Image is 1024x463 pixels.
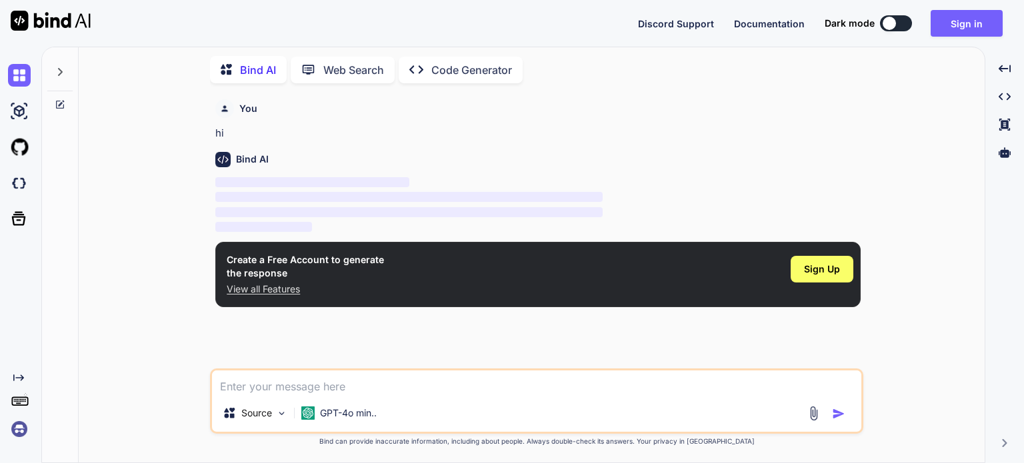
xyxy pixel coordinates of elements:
[215,207,603,217] span: ‌
[276,408,287,419] img: Pick Models
[825,17,875,30] span: Dark mode
[832,407,845,420] img: icon
[301,406,315,420] img: GPT-4o mini
[215,126,861,141] p: hi
[215,177,409,187] span: ‌
[239,102,257,115] h6: You
[734,17,805,31] button: Documentation
[320,406,377,420] p: GPT-4o min..
[210,436,863,446] p: Bind can provide inaccurate information, including about people. Always double-check its answers....
[806,406,821,421] img: attachment
[8,64,31,87] img: chat
[804,262,840,276] span: Sign Up
[323,62,384,78] p: Web Search
[8,418,31,440] img: signin
[215,222,312,232] span: ‌
[8,172,31,195] img: darkCloudIdeIcon
[638,17,714,31] button: Discord Support
[227,253,384,280] h1: Create a Free Account to generate the response
[241,406,272,420] p: Source
[8,136,31,159] img: githubLight
[215,192,603,202] span: ‌
[227,282,384,296] p: View all Features
[236,153,269,166] h6: Bind AI
[931,10,1003,37] button: Sign in
[8,100,31,123] img: ai-studio
[431,62,512,78] p: Code Generator
[734,18,805,29] span: Documentation
[240,62,276,78] p: Bind AI
[11,11,91,31] img: Bind AI
[638,18,714,29] span: Discord Support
